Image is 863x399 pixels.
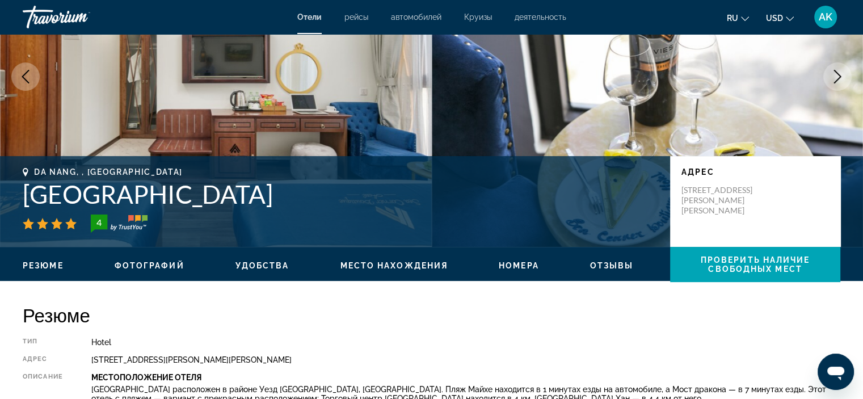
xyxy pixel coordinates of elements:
[670,247,840,282] button: Проверить наличие свободных мест
[11,62,40,91] button: Previous image
[34,167,183,177] span: Da Nang, , [GEOGRAPHIC_DATA]
[391,12,441,22] a: автомобилей
[344,12,368,22] a: рейсы
[23,355,63,364] div: адрес
[91,355,840,364] div: [STREET_ADDRESS][PERSON_NAME][PERSON_NAME]
[115,261,184,270] span: Фотографий
[340,261,448,270] span: Место нахождения
[115,261,184,271] button: Фотографий
[91,373,201,382] b: Местоположение Отеля
[681,185,772,216] p: [STREET_ADDRESS][PERSON_NAME][PERSON_NAME]
[499,261,539,271] button: Номера
[701,255,810,274] span: Проверить наличие свободных мест
[297,12,322,22] a: Отели
[23,2,136,32] a: Travorium
[727,10,749,26] button: Change language
[590,261,634,270] span: Отзывы
[818,354,854,390] iframe: Кнопка запуска окна обмена сообщениями
[590,261,634,271] button: Отзывы
[340,261,448,271] button: Место нахождения
[681,167,829,177] p: адрес
[23,261,64,270] span: Резюме
[23,261,64,271] button: Резюме
[823,62,852,91] button: Next image
[819,11,832,23] span: AK
[499,261,539,270] span: Номера
[87,216,110,229] div: 4
[766,14,783,23] span: USD
[515,12,566,22] a: деятельность
[23,304,840,326] h2: Резюме
[727,14,738,23] span: ru
[23,338,63,347] div: Тип
[766,10,794,26] button: Change currency
[464,12,492,22] a: Круизы
[91,338,840,347] div: Hotel
[23,179,659,209] h1: [GEOGRAPHIC_DATA]
[811,5,840,29] button: User Menu
[235,261,289,270] span: Удобства
[235,261,289,271] button: Удобства
[91,215,148,233] img: trustyou-badge-hor.svg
